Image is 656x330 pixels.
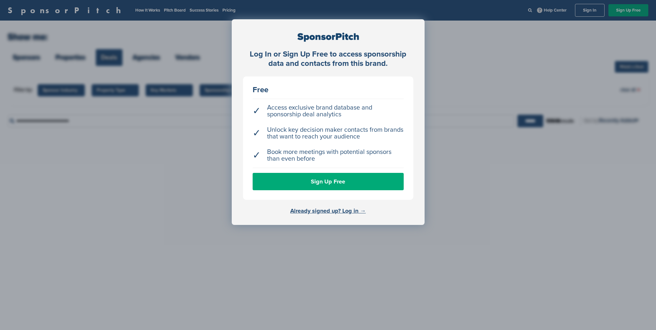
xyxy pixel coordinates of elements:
[253,173,404,190] a: Sign Up Free
[253,152,261,159] span: ✓
[290,207,366,214] a: Already signed up? Log in →
[243,50,413,68] div: Log In or Sign Up Free to access sponsorship data and contacts from this brand.
[253,108,261,114] span: ✓
[253,86,404,94] div: Free
[253,130,261,137] span: ✓
[253,101,404,121] li: Access exclusive brand database and sponsorship deal analytics
[253,146,404,165] li: Book more meetings with potential sponsors than even before
[253,123,404,143] li: Unlock key decision maker contacts from brands that want to reach your audience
